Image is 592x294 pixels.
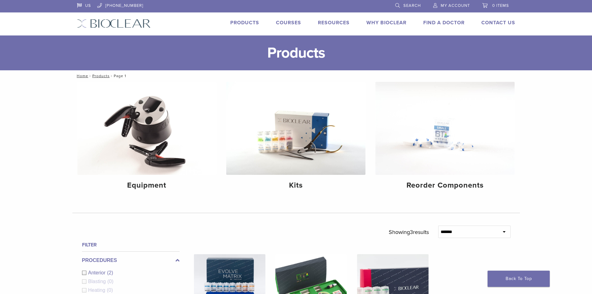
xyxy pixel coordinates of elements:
[481,20,515,26] a: Contact Us
[410,229,413,236] span: 3
[230,20,259,26] a: Products
[82,180,212,191] h4: Equipment
[403,3,421,8] span: Search
[77,82,217,195] a: Equipment
[423,20,465,26] a: Find A Doctor
[226,82,365,195] a: Kits
[389,226,429,239] p: Showing results
[380,180,510,191] h4: Reorder Components
[107,279,113,284] span: (0)
[92,74,110,78] a: Products
[77,82,217,175] img: Equipment
[492,3,509,8] span: 0 items
[226,82,365,175] img: Kits
[375,82,515,195] a: Reorder Components
[441,3,470,8] span: My Account
[82,241,180,249] h4: Filter
[72,70,520,82] nav: Page 1
[375,82,515,175] img: Reorder Components
[276,20,301,26] a: Courses
[231,180,360,191] h4: Kits
[75,74,88,78] a: Home
[88,74,92,77] span: /
[88,287,107,293] span: Heating
[82,257,180,264] label: Procedures
[107,287,113,293] span: (0)
[488,271,550,287] a: Back To Top
[107,270,113,275] span: (2)
[88,279,108,284] span: Blasting
[88,270,107,275] span: Anterior
[366,20,406,26] a: Why Bioclear
[318,20,350,26] a: Resources
[110,74,114,77] span: /
[77,19,151,28] img: Bioclear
